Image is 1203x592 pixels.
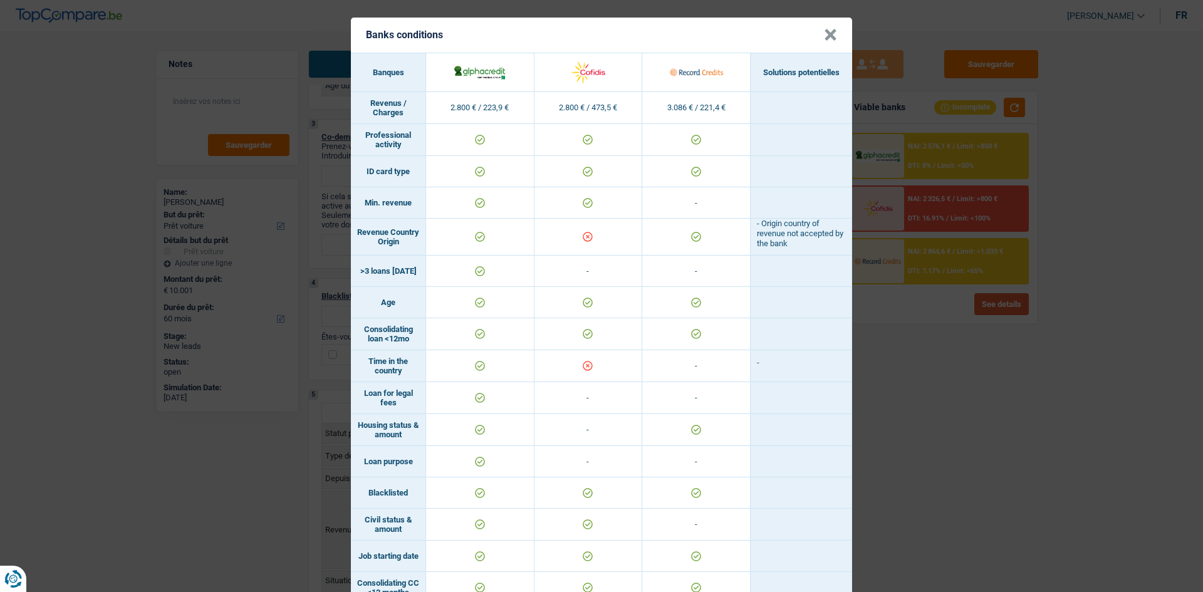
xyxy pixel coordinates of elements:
[670,59,723,86] img: Record Credits
[351,382,426,414] td: Loan for legal fees
[351,477,426,509] td: Blacklisted
[751,53,852,92] th: Solutions potentielles
[351,318,426,350] td: Consolidating loan <12mo
[351,124,426,156] td: Professional activity
[642,382,751,414] td: -
[642,92,751,124] td: 3.086 € / 221,4 €
[642,446,751,477] td: -
[351,187,426,219] td: Min. revenue
[534,382,643,414] td: -
[824,29,837,41] button: Close
[534,414,643,446] td: -
[351,219,426,256] td: Revenue Country Origin
[351,509,426,541] td: Civil status & amount
[642,256,751,287] td: -
[534,446,643,477] td: -
[351,156,426,187] td: ID card type
[642,509,751,541] td: -
[351,256,426,287] td: >3 loans [DATE]
[351,414,426,446] td: Housing status & amount
[426,92,534,124] td: 2.800 € / 223,9 €
[642,187,751,219] td: -
[351,350,426,382] td: Time in the country
[351,541,426,572] td: Job starting date
[351,53,426,92] th: Banques
[534,92,643,124] td: 2.800 € / 473,5 €
[366,29,443,41] h5: Banks conditions
[351,446,426,477] td: Loan purpose
[751,219,852,256] td: - Origin country of revenue not accepted by the bank
[351,92,426,124] td: Revenus / Charges
[561,59,615,86] img: Cofidis
[453,64,506,80] img: AlphaCredit
[351,287,426,318] td: Age
[534,256,643,287] td: -
[751,350,852,382] td: -
[642,350,751,382] td: -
